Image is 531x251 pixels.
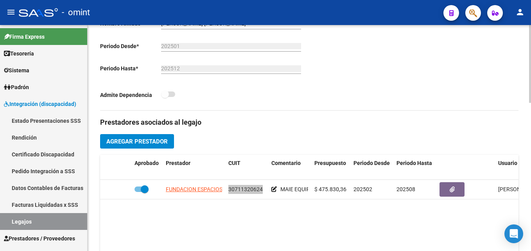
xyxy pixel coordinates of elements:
[228,160,240,166] span: CUIT
[280,186,330,192] span: MAIE EQUIPO 52 HS
[4,100,76,108] span: Integración (discapacidad)
[100,134,174,149] button: Agregar Prestador
[393,155,436,181] datatable-header-cell: Periodo Hasta
[4,66,29,75] span: Sistema
[353,186,372,192] span: 202502
[4,83,29,91] span: Padrón
[100,91,161,99] p: Admite Dependencia
[498,160,517,166] span: Usuario
[100,117,518,128] h3: Prestadores asociados al legajo
[100,42,161,50] p: Periodo Desde
[396,186,415,192] span: 202508
[100,64,161,73] p: Periodo Hasta
[314,160,346,166] span: Presupuesto
[314,186,346,192] span: $ 475.830,36
[228,186,263,192] span: 30711320624
[4,234,75,243] span: Prestadores / Proveedores
[311,155,350,181] datatable-header-cell: Presupuesto
[106,138,168,145] span: Agregar Prestador
[135,160,159,166] span: Aprobado
[166,160,190,166] span: Prestador
[350,155,393,181] datatable-header-cell: Periodo Desde
[62,4,90,21] span: - omint
[225,155,268,181] datatable-header-cell: CUIT
[515,7,525,17] mat-icon: person
[268,155,311,181] datatable-header-cell: Comentario
[4,32,45,41] span: Firma Express
[504,224,523,243] div: Open Intercom Messenger
[131,155,163,181] datatable-header-cell: Aprobado
[6,7,16,17] mat-icon: menu
[271,160,301,166] span: Comentario
[163,155,225,181] datatable-header-cell: Prestador
[353,160,390,166] span: Periodo Desde
[396,160,432,166] span: Periodo Hasta
[166,186,222,192] span: FUNDACION ESPACIOS
[4,49,34,58] span: Tesorería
